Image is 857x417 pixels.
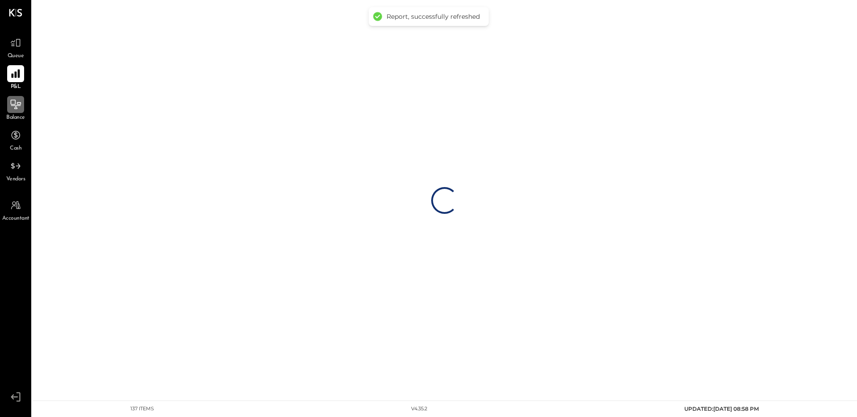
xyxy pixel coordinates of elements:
[10,145,21,153] span: Cash
[8,52,24,60] span: Queue
[0,197,31,223] a: Accountant
[387,13,480,21] div: Report, successfully refreshed
[6,175,25,183] span: Vendors
[411,405,427,413] div: v 4.35.2
[6,114,25,122] span: Balance
[0,96,31,122] a: Balance
[11,83,21,91] span: P&L
[2,215,29,223] span: Accountant
[0,158,31,183] a: Vendors
[0,127,31,153] a: Cash
[684,405,759,412] span: UPDATED: [DATE] 08:58 PM
[0,34,31,60] a: Queue
[130,405,154,413] div: 137 items
[0,65,31,91] a: P&L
